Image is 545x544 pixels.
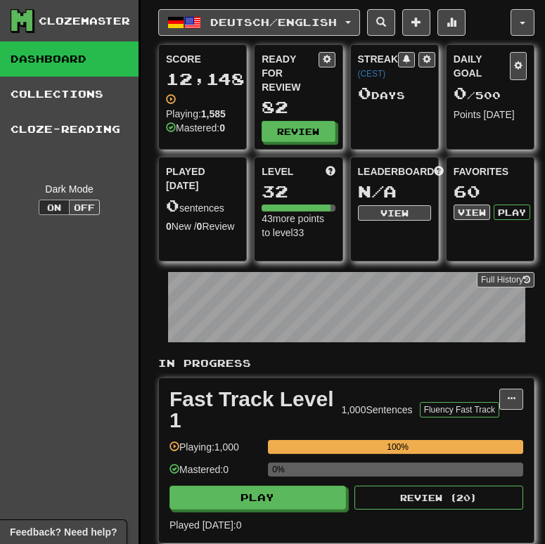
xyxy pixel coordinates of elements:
[158,356,534,370] p: In Progress
[197,221,203,232] strong: 0
[210,16,337,28] span: Deutsch / English
[454,89,501,101] span: / 500
[494,205,530,220] button: Play
[454,183,527,200] div: 60
[262,212,335,240] div: 43 more points to level 33
[454,83,467,103] span: 0
[219,122,225,134] strong: 0
[358,84,431,103] div: Day s
[454,205,490,220] button: View
[169,486,346,510] button: Play
[358,52,399,80] div: Streak
[354,486,523,510] button: Review (20)
[169,462,261,486] div: Mastered: 0
[358,69,386,79] a: (CEST)
[158,9,360,36] button: Deutsch/English
[201,108,226,119] strong: 1,585
[477,272,534,287] a: Full History
[367,9,395,36] button: Search sentences
[169,519,241,531] span: Played [DATE]: 0
[166,52,239,66] div: Score
[69,200,100,215] button: Off
[358,164,435,179] span: Leaderboard
[454,52,510,80] div: Daily Goal
[262,164,293,179] span: Level
[402,9,430,36] button: Add sentence to collection
[434,164,444,179] span: This week in points, UTC
[272,440,523,454] div: 100%
[39,200,70,215] button: On
[10,525,117,539] span: Open feedback widget
[169,389,334,431] div: Fast Track Level 1
[358,205,431,221] button: View
[262,121,335,142] button: Review
[341,403,412,417] div: 1,000 Sentences
[166,221,172,232] strong: 0
[326,164,335,179] span: Score more points to level up
[166,164,239,193] span: Played [DATE]
[358,83,371,103] span: 0
[166,197,239,215] div: sentences
[11,182,128,196] div: Dark Mode
[166,93,232,121] div: Playing:
[358,181,397,201] span: N/A
[166,219,239,233] div: New / Review
[262,98,335,116] div: 82
[166,70,239,88] div: 12,148
[420,402,499,417] button: Fluency Fast Track
[166,195,179,215] span: 0
[454,164,527,179] div: Favorites
[169,440,261,463] div: Playing: 1,000
[262,183,335,200] div: 32
[262,52,318,94] div: Ready for Review
[454,108,527,122] div: Points [DATE]
[166,121,225,135] div: Mastered:
[39,14,130,28] div: Clozemaster
[437,9,466,36] button: More stats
